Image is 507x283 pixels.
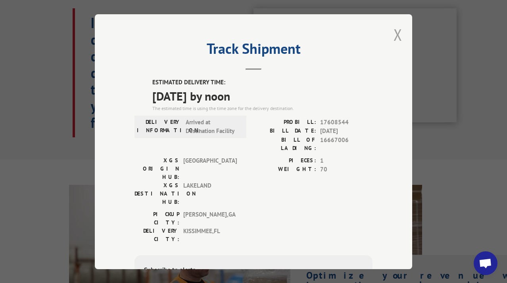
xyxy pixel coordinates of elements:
label: ESTIMATED DELIVERY TIME: [152,78,373,87]
h2: Track Shipment [134,43,373,58]
div: Subscribe to alerts [144,264,363,276]
span: [PERSON_NAME] , GA [183,210,237,226]
label: PROBILL: [253,118,316,127]
span: LAKELAND [183,181,237,206]
span: 1 [320,156,373,165]
label: DELIVERY CITY: [134,226,179,243]
label: BILL DATE: [253,127,316,136]
span: 17608544 [320,118,373,127]
span: 16667006 [320,135,373,152]
span: Arrived at Destination Facility [186,118,239,135]
span: KISSIMMEE , FL [183,226,237,243]
span: 70 [320,165,373,174]
label: PICKUP CITY: [134,210,179,226]
label: DELIVERY INFORMATION: [137,118,182,135]
label: BILL OF LADING: [253,135,316,152]
button: Close modal [394,24,402,45]
label: XGS DESTINATION HUB: [134,181,179,206]
label: XGS ORIGIN HUB: [134,156,179,181]
label: PIECES: [253,156,316,165]
div: The estimated time is using the time zone for the delivery destination. [152,104,373,112]
span: [DATE] [320,127,373,136]
div: Open chat [474,251,497,275]
label: WEIGHT: [253,165,316,174]
span: [GEOGRAPHIC_DATA] [183,156,237,181]
span: [DATE] by noon [152,87,373,104]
